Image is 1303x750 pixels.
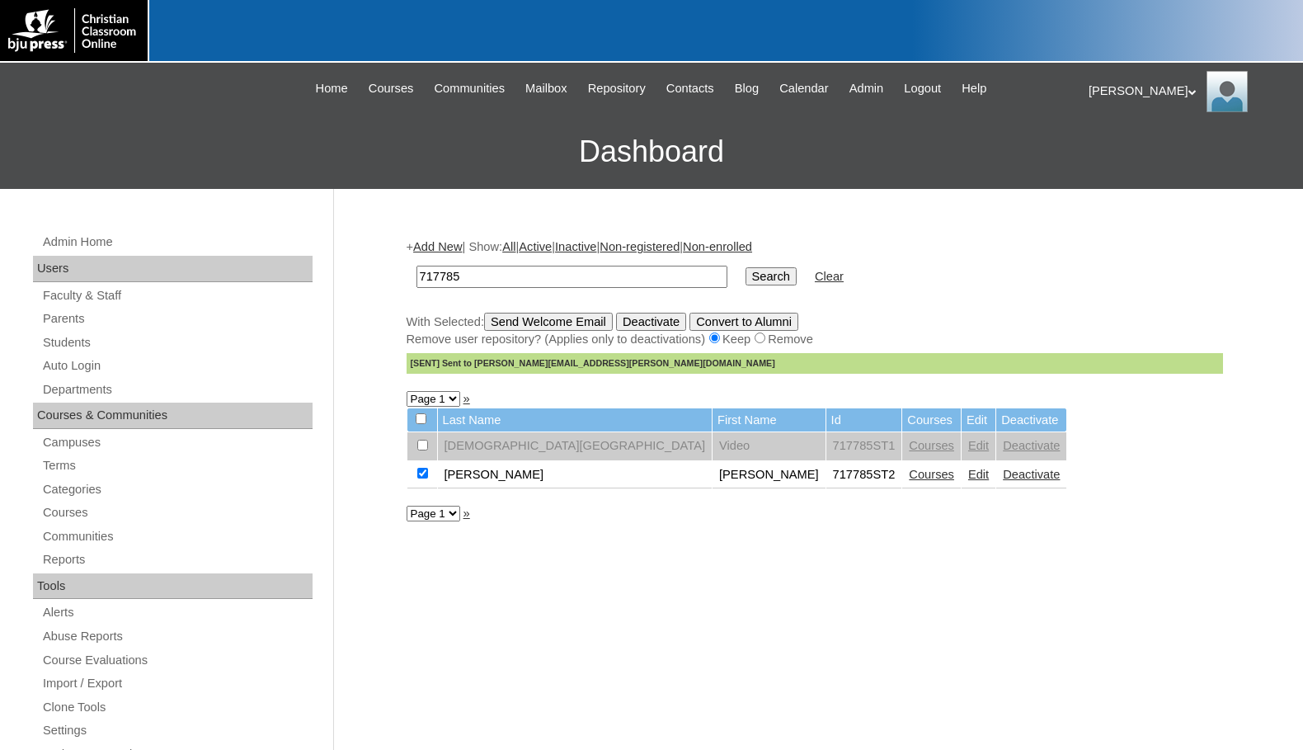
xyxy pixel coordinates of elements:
[658,79,722,98] a: Contacts
[683,240,752,253] a: Non-enrolled
[502,240,515,253] a: All
[713,461,826,489] td: [PERSON_NAME]
[33,573,313,600] div: Tools
[962,408,995,432] td: Edit
[588,79,646,98] span: Repository
[826,432,902,460] td: 717785ST1
[413,240,462,253] a: Add New
[369,79,414,98] span: Courses
[826,408,902,432] td: Id
[909,468,954,481] a: Courses
[771,79,836,98] a: Calendar
[735,79,759,98] span: Blog
[600,240,680,253] a: Non-registered
[8,8,139,53] img: logo-white.png
[41,550,313,570] a: Reports
[968,468,989,481] a: Edit
[407,238,1223,374] div: + | Show: | | | |
[41,333,313,353] a: Students
[33,403,313,429] div: Courses & Communities
[713,432,826,460] td: Video
[41,455,313,476] a: Terms
[1003,468,1060,481] a: Deactivate
[41,697,313,718] a: Clone Tools
[616,313,686,331] input: Deactivate
[580,79,654,98] a: Repository
[968,439,989,452] a: Edit
[517,79,576,98] a: Mailbox
[434,79,505,98] span: Communities
[666,79,714,98] span: Contacts
[8,115,1295,189] h3: Dashboard
[904,79,941,98] span: Logout
[826,461,902,489] td: 717785ST2
[41,502,313,523] a: Courses
[426,79,513,98] a: Communities
[779,79,828,98] span: Calendar
[41,309,313,329] a: Parents
[1089,71,1287,112] div: [PERSON_NAME]
[519,240,552,253] a: Active
[33,256,313,282] div: Users
[438,432,713,460] td: [DEMOGRAPHIC_DATA][GEOGRAPHIC_DATA]
[407,313,1223,374] div: With Selected:
[713,408,826,432] td: First Name
[689,313,798,331] input: Convert to Alumni
[525,79,567,98] span: Mailbox
[316,79,348,98] span: Home
[841,79,892,98] a: Admin
[41,526,313,547] a: Communities
[815,270,844,283] a: Clear
[996,408,1066,432] td: Deactivate
[41,380,313,400] a: Departments
[438,461,713,489] td: [PERSON_NAME]
[407,353,1223,374] div: [SENT] Sent to [PERSON_NAME][EMAIL_ADDRESS][PERSON_NAME][DOMAIN_NAME]
[896,79,949,98] a: Logout
[41,673,313,694] a: Import / Export
[909,439,954,452] a: Courses
[1207,71,1248,112] img: Melanie Sevilla
[41,432,313,453] a: Campuses
[1003,439,1060,452] a: Deactivate
[746,267,797,285] input: Search
[41,626,313,647] a: Abuse Reports
[463,392,470,405] a: »
[416,266,727,288] input: Search
[438,408,713,432] td: Last Name
[41,285,313,306] a: Faculty & Staff
[953,79,995,98] a: Help
[902,408,961,432] td: Courses
[463,507,470,520] a: »
[308,79,356,98] a: Home
[41,650,313,671] a: Course Evaluations
[962,79,986,98] span: Help
[407,331,1223,348] div: Remove user repository? (Applies only to deactivations) Keep Remove
[41,356,313,376] a: Auto Login
[484,313,613,331] input: Send Welcome Email
[41,602,313,623] a: Alerts
[727,79,767,98] a: Blog
[41,479,313,500] a: Categories
[41,720,313,741] a: Settings
[360,79,422,98] a: Courses
[555,240,597,253] a: Inactive
[849,79,884,98] span: Admin
[41,232,313,252] a: Admin Home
